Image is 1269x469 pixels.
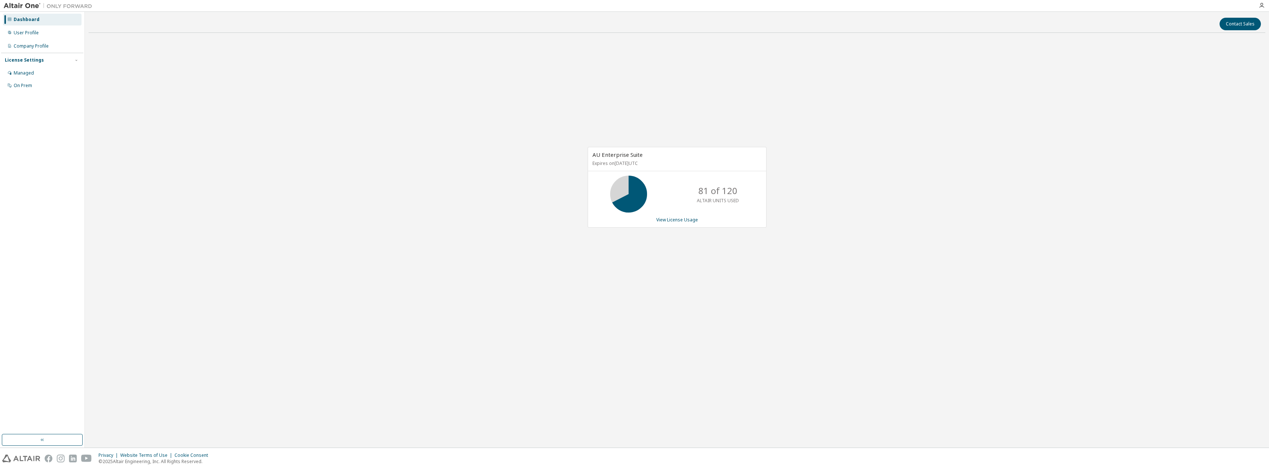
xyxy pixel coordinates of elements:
[4,2,96,10] img: Altair One
[592,160,760,166] p: Expires on [DATE] UTC
[697,197,739,204] p: ALTAIR UNITS USED
[1220,18,1261,30] button: Contact Sales
[656,217,698,223] a: View License Usage
[14,83,32,89] div: On Prem
[14,70,34,76] div: Managed
[14,43,49,49] div: Company Profile
[5,57,44,63] div: License Settings
[45,455,52,462] img: facebook.svg
[120,452,174,458] div: Website Terms of Use
[81,455,92,462] img: youtube.svg
[174,452,212,458] div: Cookie Consent
[69,455,77,462] img: linkedin.svg
[14,17,39,23] div: Dashboard
[14,30,39,36] div: User Profile
[2,455,40,462] img: altair_logo.svg
[98,452,120,458] div: Privacy
[592,151,643,158] span: AU Enterprise Suite
[98,458,212,465] p: © 2025 Altair Engineering, Inc. All Rights Reserved.
[698,185,737,197] p: 81 of 120
[57,455,65,462] img: instagram.svg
